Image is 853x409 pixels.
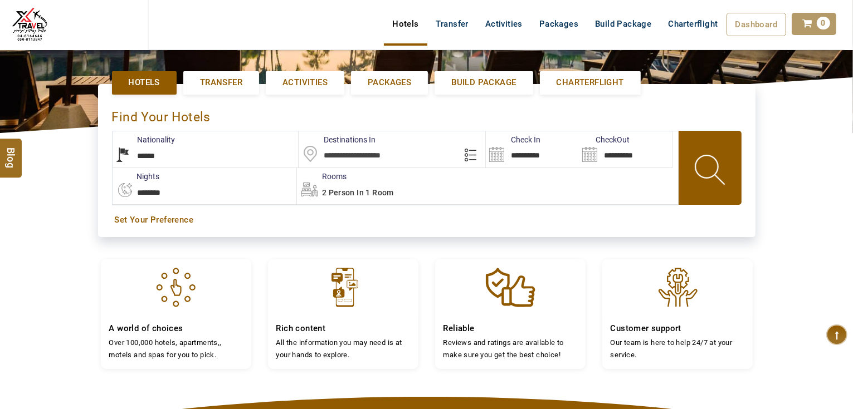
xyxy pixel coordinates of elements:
span: Activities [282,77,328,88]
label: nights [112,171,160,182]
span: 0 [817,17,830,29]
h4: Customer support [611,323,744,334]
a: Transfer [427,13,477,35]
a: Packages [351,71,428,94]
label: Rooms [297,171,347,182]
a: 0 [792,13,836,35]
a: Set Your Preference [115,214,739,226]
span: Transfer [200,77,242,88]
span: Packages [368,77,411,88]
span: 2 Person in 1 Room [322,188,394,197]
a: Charterflight [540,71,641,94]
span: Blog [4,147,18,156]
a: Build Package [587,13,660,35]
input: Search [486,131,579,167]
span: Charterflight [557,77,624,88]
label: Destinations In [299,134,376,145]
a: Charterflight [660,13,726,35]
a: Hotels [112,71,177,94]
p: Over 100,000 hotels, apartments,, motels and spas for you to pick. [109,337,243,361]
div: Find Your Hotels [112,98,742,131]
a: Transfer [183,71,259,94]
span: Build Package [451,77,516,88]
a: Hotels [384,13,427,35]
h4: A world of choices [109,323,243,334]
span: Hotels [129,77,160,88]
a: Build Package [435,71,533,94]
label: Check In [486,134,540,145]
a: Activities [477,13,531,35]
p: Reviews and ratings are available to make sure you get the best choice! [443,337,577,361]
label: Nationality [113,134,176,145]
a: Packages [531,13,587,35]
img: The Royal Line Holidays [8,4,51,47]
label: CheckOut [579,134,630,145]
h4: Reliable [443,323,577,334]
p: Our team is here to help 24/7 at your service. [611,337,744,361]
p: All the information you may need is at your hands to explore. [276,337,410,361]
span: Charterflight [668,19,718,29]
input: Search [579,131,672,167]
h4: Rich content [276,323,410,334]
a: Activities [266,71,344,94]
span: Dashboard [735,19,778,29]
